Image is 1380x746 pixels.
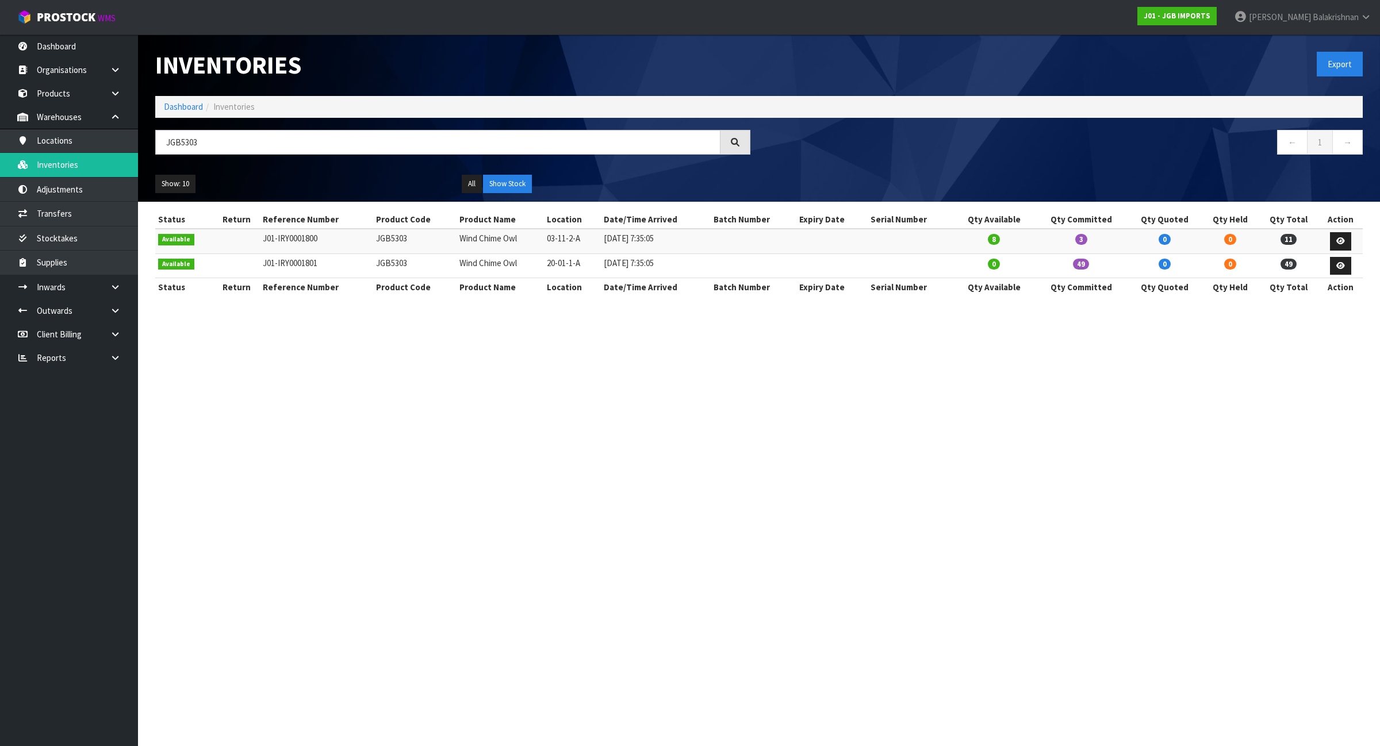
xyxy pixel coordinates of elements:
button: All [462,175,482,193]
th: Qty Committed [1034,278,1128,297]
h1: Inventories [155,52,750,79]
span: Available [158,259,194,270]
td: J01-IRY0001800 [260,229,373,253]
nav: Page navigation [768,130,1363,158]
span: ProStock [37,10,95,25]
th: Serial Number [868,210,954,229]
th: Qty Quoted [1128,210,1202,229]
td: Wind Chime Owl [457,229,544,253]
span: 0 [1224,259,1236,270]
a: 1 [1307,130,1333,155]
th: Status [155,210,213,229]
td: 03-11-2-A [544,229,600,253]
th: Qty Held [1202,210,1258,229]
td: [DATE] 7:35:05 [601,253,711,278]
th: Return [213,278,260,297]
th: Location [544,278,600,297]
th: Qty Available [953,278,1034,297]
th: Expiry Date [796,278,867,297]
span: Balakrishnan [1313,11,1359,22]
span: Inventories [213,101,255,112]
th: Batch Number [711,278,797,297]
a: ← [1277,130,1308,155]
th: Product Code [373,210,457,229]
span: 11 [1281,234,1297,245]
img: cube-alt.png [17,10,32,24]
td: JGB5303 [373,253,457,278]
a: J01 - JGB IMPORTS [1137,7,1217,25]
span: 49 [1281,259,1297,270]
th: Batch Number [711,210,797,229]
th: Date/Time Arrived [601,210,711,229]
td: J01-IRY0001801 [260,253,373,278]
th: Action [1319,210,1363,229]
span: 0 [988,259,1000,270]
button: Show Stock [483,175,532,193]
span: 0 [1159,259,1171,270]
span: 49 [1073,259,1089,270]
th: Product Name [457,210,544,229]
th: Date/Time Arrived [601,278,711,297]
span: 8 [988,234,1000,245]
th: Expiry Date [796,210,867,229]
th: Serial Number [868,278,954,297]
span: Available [158,234,194,245]
th: Status [155,278,213,297]
strong: J01 - JGB IMPORTS [1144,11,1210,21]
td: JGB5303 [373,229,457,253]
th: Qty Total [1258,278,1318,297]
button: Show: 10 [155,175,195,193]
span: 3 [1075,234,1087,245]
th: Location [544,210,600,229]
span: 0 [1224,234,1236,245]
th: Product Code [373,278,457,297]
th: Reference Number [260,210,373,229]
th: Return [213,210,260,229]
th: Action [1319,278,1363,297]
th: Qty Quoted [1128,278,1202,297]
a: Dashboard [164,101,203,112]
th: Product Name [457,278,544,297]
th: Qty Committed [1034,210,1128,229]
span: 0 [1159,234,1171,245]
td: [DATE] 7:35:05 [601,229,711,253]
td: Wind Chime Owl [457,253,544,278]
th: Qty Held [1202,278,1258,297]
span: [PERSON_NAME] [1249,11,1311,22]
input: Search inventories [155,130,720,155]
button: Export [1317,52,1363,76]
td: 20-01-1-A [544,253,600,278]
th: Qty Available [953,210,1034,229]
small: WMS [98,13,116,24]
a: → [1332,130,1363,155]
th: Reference Number [260,278,373,297]
th: Qty Total [1258,210,1318,229]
